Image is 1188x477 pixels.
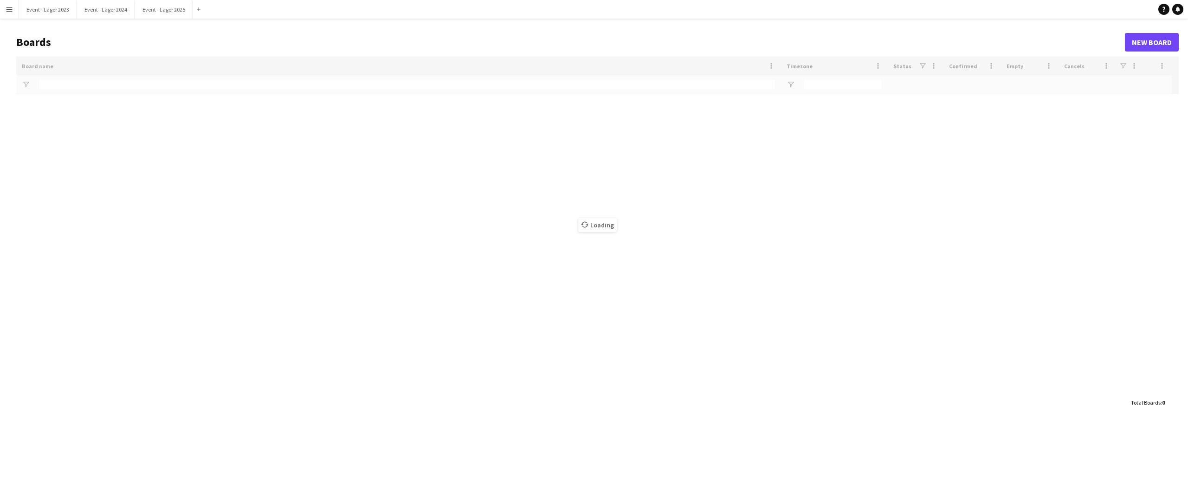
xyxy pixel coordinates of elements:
[578,218,617,232] span: Loading
[1162,399,1165,406] span: 0
[135,0,193,19] button: Event - Lager 2025
[77,0,135,19] button: Event - Lager 2024
[1131,399,1161,406] span: Total Boards
[1125,33,1179,52] a: New Board
[1131,393,1165,412] div: :
[19,0,77,19] button: Event - Lager 2023
[16,35,1125,49] h1: Boards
